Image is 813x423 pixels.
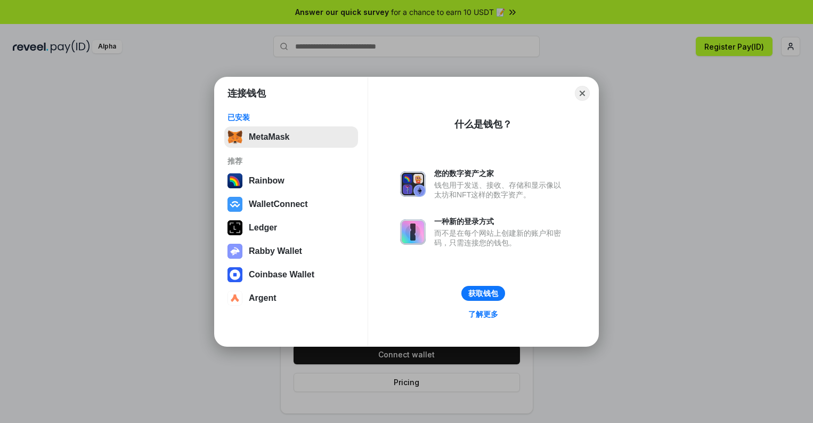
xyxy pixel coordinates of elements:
button: Rabby Wallet [224,241,358,262]
img: svg+xml,%3Csvg%20xmlns%3D%22http%3A%2F%2Fwww.w3.org%2F2000%2Fsvg%22%20fill%3D%22none%22%20viewBox... [400,171,426,197]
div: Ledger [249,223,277,233]
img: svg+xml,%3Csvg%20width%3D%2228%22%20height%3D%2228%22%20viewBox%3D%220%200%2028%2028%22%20fill%3D... [227,197,242,212]
h1: 连接钱包 [227,87,266,100]
img: svg+xml,%3Csvg%20fill%3D%22none%22%20height%3D%2233%22%20viewBox%3D%220%200%2035%2033%22%20width%... [227,130,242,145]
div: Coinbase Wallet [249,270,314,280]
div: Rabby Wallet [249,246,302,256]
div: 钱包用于发送、接收、存储和显示像以太坊和NFT这样的数字资产。 [434,180,566,199]
button: Close [575,86,590,101]
button: Argent [224,288,358,309]
img: svg+xml,%3Csvg%20xmlns%3D%22http%3A%2F%2Fwww.w3.org%2F2000%2Fsvg%22%20fill%3D%22none%22%20viewBox... [227,244,242,259]
img: svg+xml,%3Csvg%20width%3D%22120%22%20height%3D%22120%22%20viewBox%3D%220%200%20120%20120%22%20fil... [227,173,242,188]
div: Argent [249,293,277,303]
img: svg+xml,%3Csvg%20xmlns%3D%22http%3A%2F%2Fwww.w3.org%2F2000%2Fsvg%22%20width%3D%2228%22%20height%3... [227,220,242,235]
div: MetaMask [249,132,289,142]
div: WalletConnect [249,199,308,209]
button: Coinbase Wallet [224,264,358,285]
div: 已安装 [227,113,355,122]
div: 您的数字资产之家 [434,169,566,178]
div: 推荐 [227,156,355,166]
img: svg+xml,%3Csvg%20xmlns%3D%22http%3A%2F%2Fwww.w3.org%2F2000%2Fsvg%22%20fill%3D%22none%22%20viewBox... [400,219,426,245]
button: MetaMask [224,126,358,148]
img: svg+xml,%3Csvg%20width%3D%2228%22%20height%3D%2228%22%20viewBox%3D%220%200%2028%2028%22%20fill%3D... [227,267,242,282]
img: svg+xml,%3Csvg%20width%3D%2228%22%20height%3D%2228%22%20viewBox%3D%220%200%2028%2028%22%20fill%3D... [227,291,242,306]
div: Rainbow [249,176,284,186]
div: 什么是钱包？ [454,118,512,131]
button: WalletConnect [224,194,358,215]
div: 了解更多 [468,309,498,319]
div: 而不是在每个网站上创建新的账户和密码，只需连接您的钱包。 [434,228,566,248]
button: Ledger [224,217,358,238]
button: 获取钱包 [461,286,505,301]
div: 一种新的登录方式 [434,217,566,226]
div: 获取钱包 [468,289,498,298]
button: Rainbow [224,170,358,191]
a: 了解更多 [462,307,505,321]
